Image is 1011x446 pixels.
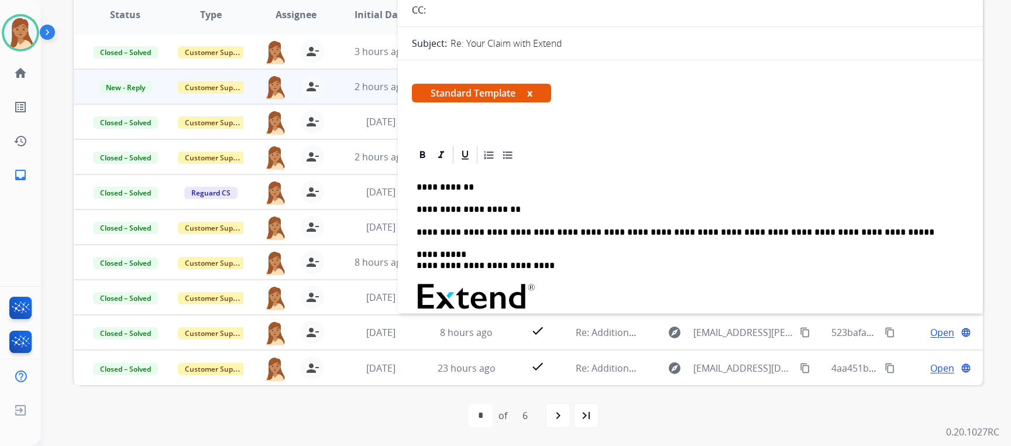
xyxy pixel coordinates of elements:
[366,291,396,304] span: [DATE]
[885,327,895,338] mat-icon: content_copy
[178,152,254,164] span: Customer Support
[263,145,287,170] img: agent-avatar
[800,363,810,373] mat-icon: content_copy
[178,81,254,94] span: Customer Support
[355,8,407,22] span: Initial Date
[178,116,254,129] span: Customer Support
[305,361,319,375] mat-icon: person_remove
[366,221,396,234] span: [DATE]
[93,292,158,304] span: Closed – Solved
[412,84,551,102] span: Standard Template
[13,134,27,148] mat-icon: history
[930,325,954,339] span: Open
[305,80,319,94] mat-icon: person_remove
[178,222,254,234] span: Customer Support
[432,146,450,164] div: Italic
[305,185,319,199] mat-icon: person_remove
[961,363,971,373] mat-icon: language
[513,404,537,427] div: 6
[831,362,1011,375] span: 4aa451b2-ca7d-4926-b4b1-925326c8f7d2
[440,326,493,339] span: 8 hours ago
[305,44,319,59] mat-icon: person_remove
[305,325,319,339] mat-icon: person_remove
[531,324,545,338] mat-icon: check
[451,36,562,50] p: Re: Your Claim with Extend
[693,325,793,339] span: [EMAIL_ADDRESS][PERSON_NAME][DOMAIN_NAME]
[263,215,287,240] img: agent-avatar
[355,80,407,93] span: 2 hours ago
[13,66,27,80] mat-icon: home
[263,286,287,310] img: agent-avatar
[800,327,810,338] mat-icon: content_copy
[438,362,496,375] span: 23 hours ago
[412,3,426,17] p: CC:
[93,257,158,269] span: Closed – Solved
[366,186,396,198] span: [DATE]
[305,255,319,269] mat-icon: person_remove
[576,326,692,339] span: Re: Additional information
[414,146,431,164] div: Bold
[110,8,140,22] span: Status
[93,46,158,59] span: Closed – Solved
[276,8,317,22] span: Assignee
[305,290,319,304] mat-icon: person_remove
[93,152,158,164] span: Closed – Solved
[531,359,545,373] mat-icon: check
[930,361,954,375] span: Open
[93,116,158,129] span: Closed – Solved
[355,150,407,163] span: 2 hours ago
[263,40,287,64] img: agent-avatar
[885,363,895,373] mat-icon: content_copy
[263,180,287,205] img: agent-avatar
[366,362,396,375] span: [DATE]
[355,256,407,269] span: 8 hours ago
[178,46,254,59] span: Customer Support
[263,321,287,345] img: agent-avatar
[693,361,793,375] span: [EMAIL_ADDRESS][DOMAIN_NAME]
[366,326,396,339] span: [DATE]
[946,425,999,439] p: 0.20.1027RC
[263,110,287,135] img: agent-avatar
[579,409,593,423] mat-icon: last_page
[178,327,254,339] span: Customer Support
[456,146,474,164] div: Underline
[831,326,1008,339] span: 523bafa5-9442-4180-bbc1-9af2e51d5aca
[366,115,396,128] span: [DATE]
[93,327,158,339] span: Closed – Solved
[305,150,319,164] mat-icon: person_remove
[576,362,692,375] span: Re: Additional information
[668,361,682,375] mat-icon: explore
[13,168,27,182] mat-icon: inbox
[551,409,565,423] mat-icon: navigate_next
[93,222,158,234] span: Closed – Solved
[305,220,319,234] mat-icon: person_remove
[263,251,287,275] img: agent-avatar
[355,45,407,58] span: 3 hours ago
[480,146,498,164] div: Ordered List
[178,257,254,269] span: Customer Support
[200,8,222,22] span: Type
[99,81,152,94] span: New - Reply
[305,115,319,129] mat-icon: person_remove
[263,356,287,381] img: agent-avatar
[184,187,238,199] span: Reguard CS
[93,187,158,199] span: Closed – Solved
[498,409,507,423] div: of
[412,36,447,50] p: Subject:
[499,146,517,164] div: Bullet List
[4,16,37,49] img: avatar
[13,100,27,114] mat-icon: list_alt
[93,363,158,375] span: Closed – Solved
[668,325,682,339] mat-icon: explore
[178,292,254,304] span: Customer Support
[527,86,532,100] button: x
[961,327,971,338] mat-icon: language
[178,363,254,375] span: Customer Support
[263,75,287,100] img: agent-avatar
